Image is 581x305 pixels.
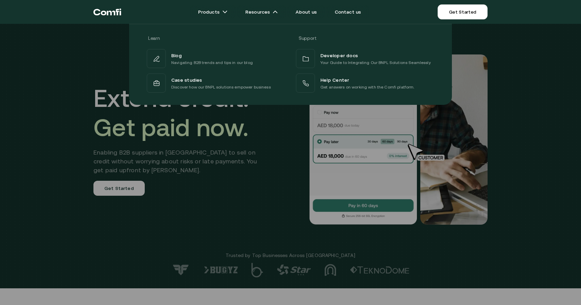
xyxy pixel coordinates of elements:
[222,9,228,15] img: arrow icons
[287,5,325,19] a: About us
[145,48,286,69] a: BlogNavigating B2B trends and tips in our blog
[171,76,202,84] span: Case studies
[438,4,488,19] a: Get Started
[145,72,286,94] a: Case studiesDiscover how our BNPL solutions empower business
[295,48,436,69] a: Developer docsYour Guide to Integrating Our BNPL Solutions Seamlessly
[93,2,121,22] a: Return to the top of the Comfi home page
[320,59,431,66] p: Your Guide to Integrating Our BNPL Solutions Seamlessly
[320,84,415,91] p: Get answers on working with the Comfi platform.
[190,5,236,19] a: Productsarrow icons
[320,76,349,84] span: Help Center
[295,72,436,94] a: Help CenterGet answers on working with the Comfi platform.
[299,35,317,41] span: Support
[171,59,253,66] p: Navigating B2B trends and tips in our blog
[272,9,278,15] img: arrow icons
[148,35,160,41] span: Learn
[320,51,358,59] span: Developer docs
[327,5,369,19] a: Contact us
[237,5,286,19] a: Resourcesarrow icons
[171,51,182,59] span: Blog
[171,84,271,91] p: Discover how our BNPL solutions empower business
